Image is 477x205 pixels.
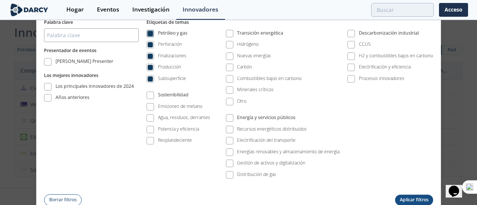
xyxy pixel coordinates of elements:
button: Los mejores innovadores [44,72,98,79]
font: Palabra clave [44,19,73,25]
font: Sostenibilidad [158,92,189,98]
font: Etiquetas de temas [146,19,189,25]
font: Producción [158,64,181,70]
font: Otro [237,98,246,104]
font: Acceso [445,6,462,13]
font: Recursos energéticos distribuidos [237,126,307,132]
font: [PERSON_NAME] Presenter [56,58,113,64]
font: Electrificación y eficiencia [359,64,411,70]
font: Carbón [237,64,252,70]
font: Nuevas energías [237,52,271,59]
font: Petróleo y gas [158,30,187,36]
font: Años anteriores [56,94,89,100]
font: Electrificación del transporte [237,137,296,144]
font: Descarbonización industrial [359,30,419,36]
a: Acceso [439,3,468,17]
font: Borrar filtros [49,196,77,203]
font: Agua, residuos, derrames [158,115,210,121]
font: Investigación [132,5,170,13]
font: Eventos [97,5,119,13]
font: Innovadores [183,5,218,13]
font: H2 y combustibles bajos en carbono [359,52,433,59]
font: CCUS [359,41,371,48]
font: Minerales críticos [237,87,274,93]
font: Gestión de activos y digitalización [237,160,305,166]
font: Los principales innovadores de 2024 [56,83,134,89]
font: Resplandeciente [158,137,192,144]
iframe: widget de chat [446,175,470,198]
font: Finalizaciones [158,52,186,59]
font: Energías renovables y almacenamiento de energía [237,148,339,155]
input: Palabra clave [44,29,139,42]
font: Distribución de gas [237,171,276,177]
font: Emisiones de metano [158,103,202,109]
font: Combustibles bajos en carbono [237,75,301,81]
font: Hidrógeno [237,41,259,48]
font: Potencia y eficiencia [158,126,199,132]
font: Hogar [66,5,84,13]
input: Búsqueda avanzada [371,3,434,17]
img: logo-wide.svg [9,3,50,16]
font: Transición energética [237,30,283,36]
font: Subsuperficie [158,75,186,81]
font: Perforación [158,41,182,48]
font: Procesos innovadores [359,75,404,81]
button: Presentador de eventos [44,48,97,54]
font: Energía y servicios públicos [237,115,296,121]
font: Aplicar filtros [400,196,429,203]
